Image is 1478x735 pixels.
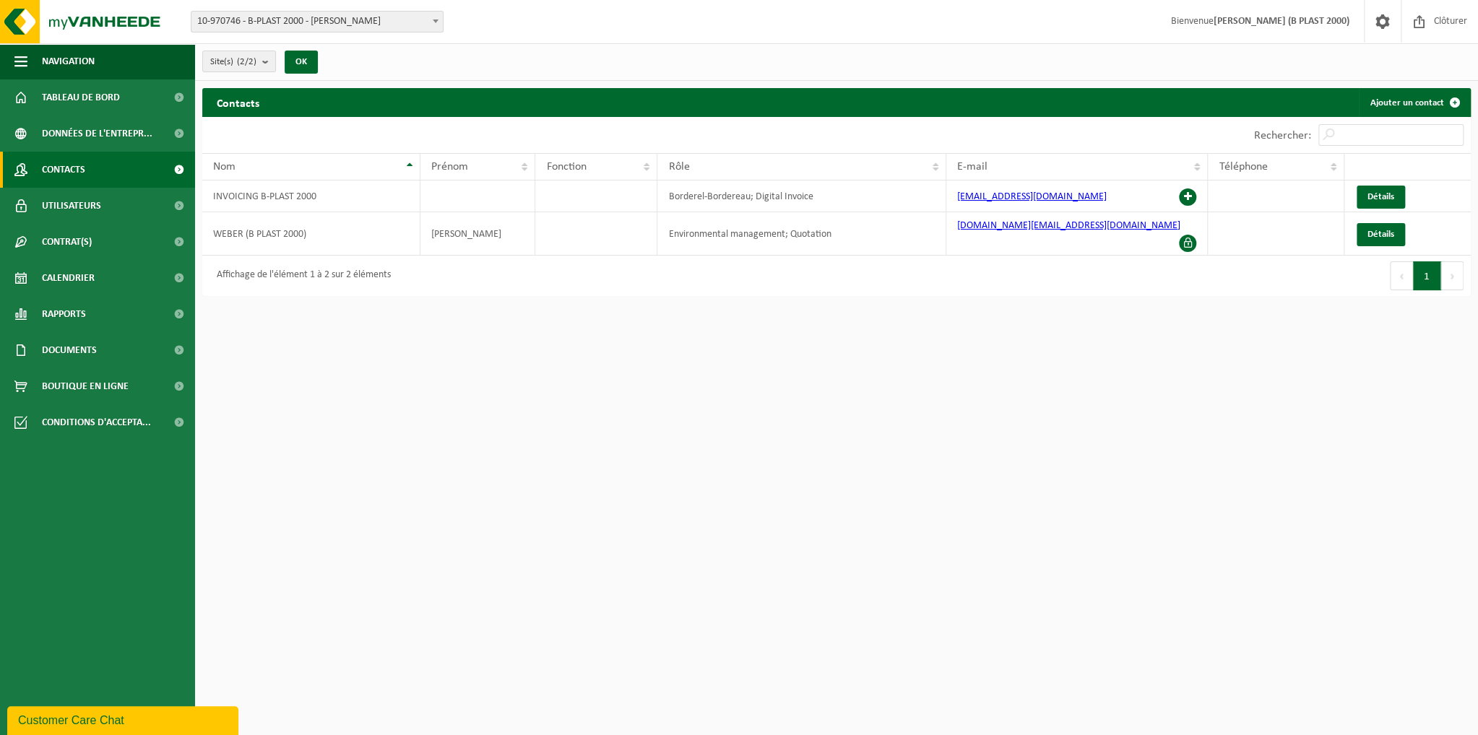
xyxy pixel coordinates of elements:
[546,161,586,173] span: Fonction
[957,191,1107,202] a: [EMAIL_ADDRESS][DOMAIN_NAME]
[210,51,256,73] span: Site(s)
[1357,223,1405,246] a: Détails
[1441,261,1464,290] button: Next
[657,212,946,256] td: Environmental management; Quotation
[202,181,420,212] td: INVOICING B-PLAST 2000
[42,224,92,260] span: Contrat(s)
[957,161,988,173] span: E-mail
[1357,186,1405,209] a: Détails
[191,11,444,32] span: 10-970746 - B-PLAST 2000 - Aurich
[1214,16,1349,27] strong: [PERSON_NAME] (B PLAST 2000)
[1219,161,1267,173] span: Téléphone
[42,296,86,332] span: Rapports
[668,161,689,173] span: Rôle
[237,57,256,66] count: (2/2)
[1367,230,1394,239] span: Détails
[1413,261,1441,290] button: 1
[202,51,276,72] button: Site(s)(2/2)
[42,43,95,79] span: Navigation
[42,79,120,116] span: Tableau de bord
[42,404,151,440] span: Conditions d'accepta...
[42,260,95,296] span: Calendrier
[202,212,420,256] td: WEBER (B PLAST 2000)
[7,703,241,735] iframe: chat widget
[42,368,129,404] span: Boutique en ligne
[657,181,946,212] td: Borderel-Bordereau; Digital Invoice
[42,188,101,224] span: Utilisateurs
[213,161,235,173] span: Nom
[285,51,318,74] button: OK
[1367,192,1394,201] span: Détails
[42,116,152,152] span: Données de l'entrepr...
[957,220,1180,231] a: [DOMAIN_NAME][EMAIL_ADDRESS][DOMAIN_NAME]
[1359,88,1469,117] a: Ajouter un contact
[431,161,468,173] span: Prénom
[42,332,97,368] span: Documents
[209,263,391,289] div: Affichage de l'élément 1 à 2 sur 2 éléments
[191,12,443,32] span: 10-970746 - B-PLAST 2000 - Aurich
[42,152,85,188] span: Contacts
[202,88,274,116] h2: Contacts
[420,212,536,256] td: [PERSON_NAME]
[1390,261,1413,290] button: Previous
[1254,130,1311,142] label: Rechercher:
